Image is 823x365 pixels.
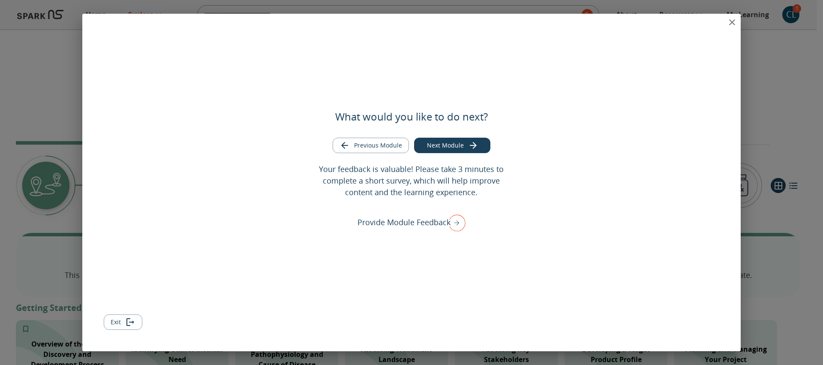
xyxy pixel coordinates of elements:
button: Exit module [104,314,142,330]
h5: What would you like to do next? [335,110,488,124]
button: Go to previous module [333,138,409,154]
p: Provide Module Feedback [357,217,451,228]
div: Provide Module Feedback [357,211,466,234]
img: right arrow [444,211,466,234]
button: Go to next module [414,138,490,154]
p: Your feedback is valuable! Please take 3 minutes to complete a short survey, which will help impr... [313,163,511,198]
button: close [724,14,741,31]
